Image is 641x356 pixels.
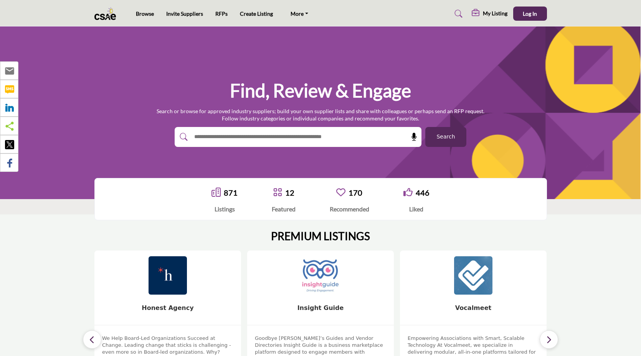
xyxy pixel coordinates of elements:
[472,9,507,18] div: My Listing
[240,10,273,17] a: Create Listing
[273,188,282,198] a: Go to Featured
[211,204,238,214] div: Listings
[436,133,455,141] span: Search
[403,188,413,197] i: Go to Liked
[230,79,411,102] h1: Find, Review & Engage
[447,8,468,20] a: Search
[157,107,484,122] p: Search or browse for approved industry suppliers; build your own supplier lists and share with co...
[483,10,507,17] h5: My Listing
[142,304,193,311] a: Honest Agency
[349,188,362,197] a: 170
[523,10,537,17] span: Log In
[285,8,314,19] a: More
[336,188,345,198] a: Go to Recommended
[136,10,154,17] a: Browse
[94,7,120,20] img: Site Logo
[166,10,203,17] a: Invite Suppliers
[271,230,370,243] h2: PREMIUM LISTINGS
[297,304,344,311] a: Insight Guide
[272,204,296,214] div: Featured
[285,188,294,197] a: 12
[149,256,187,295] img: Honest Agency
[454,256,492,295] img: Vocalmeet
[224,188,238,197] a: 871
[403,204,430,214] div: Liked
[425,127,466,147] button: Search
[416,188,430,197] a: 446
[301,256,340,295] img: Insight Guide
[513,7,547,21] button: Log In
[330,204,369,214] div: Recommended
[455,304,491,311] a: Vocalmeet
[215,10,228,17] a: RFPs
